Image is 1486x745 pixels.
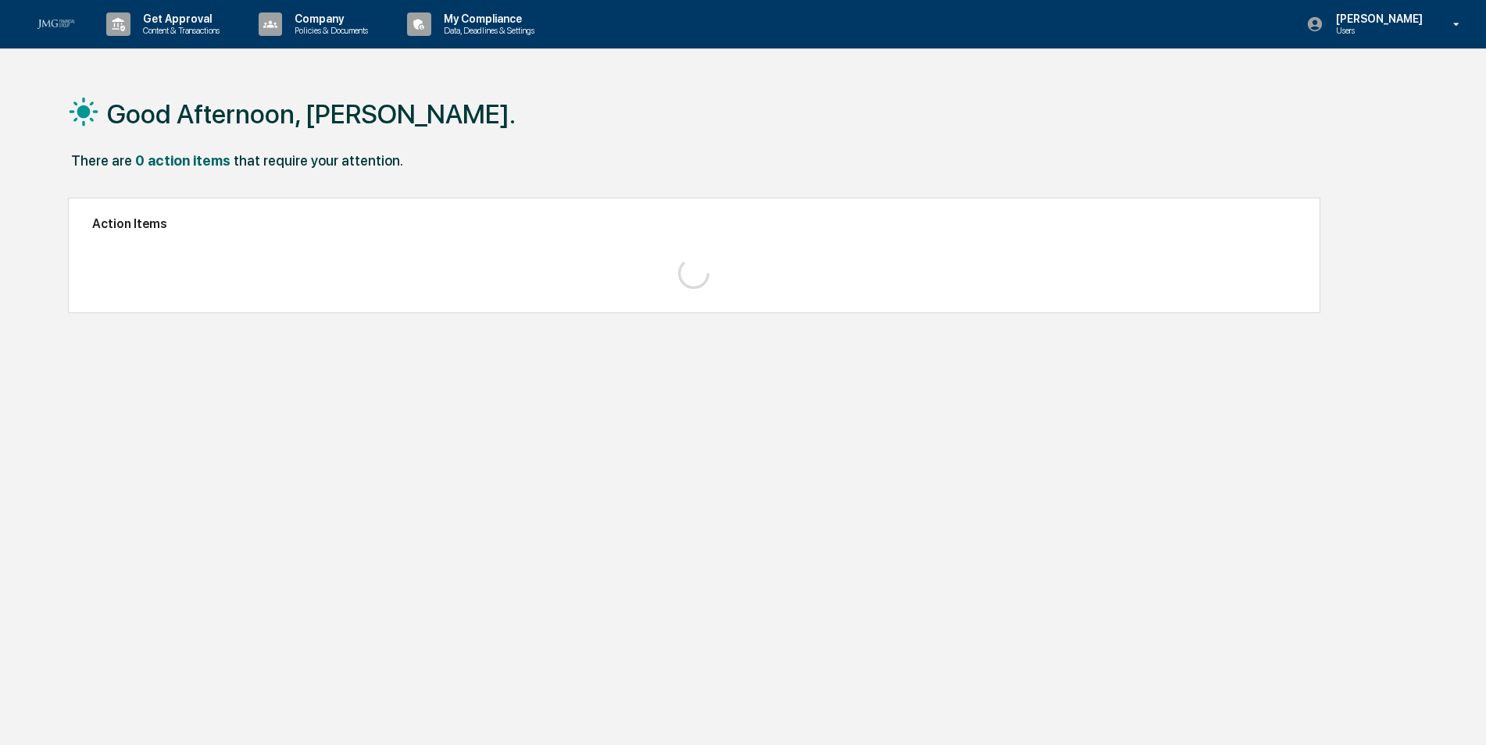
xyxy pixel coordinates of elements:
h1: Good Afternoon, [PERSON_NAME]. [107,98,516,130]
img: logo [38,20,75,29]
div: 0 action items [135,152,230,169]
p: My Compliance [431,12,542,25]
p: Policies & Documents [282,25,376,36]
p: Content & Transactions [130,25,227,36]
p: [PERSON_NAME] [1323,12,1431,25]
p: Data, Deadlines & Settings [431,25,542,36]
div: There are [71,152,132,169]
p: Users [1323,25,1431,36]
p: Company [282,12,376,25]
h2: Action Items [92,216,1296,231]
p: Get Approval [130,12,227,25]
div: that require your attention. [234,152,403,169]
